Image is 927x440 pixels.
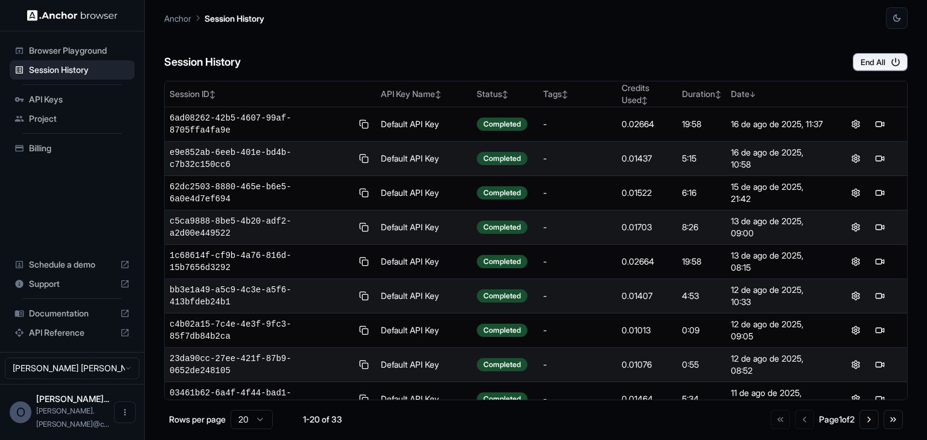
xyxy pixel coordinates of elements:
div: 12 de ago de 2025, 09:05 [731,318,824,342]
div: 6:16 [682,187,721,199]
div: Completed [477,392,527,406]
button: Open menu [114,401,136,423]
span: Session History [29,64,130,76]
span: Support [29,278,115,290]
span: 03461b62-6a4f-4f44-bad1-6d822357fa2c [170,387,352,411]
div: 0.01464 [622,393,672,405]
div: 0:09 [682,324,721,336]
div: Completed [477,324,527,337]
div: Schedule a demo [10,255,135,274]
td: Default API Key [376,313,473,348]
div: Documentation [10,304,135,323]
div: 19:58 [682,256,721,268]
div: 16 de ago de 2025, 10:58 [731,146,824,171]
div: Date [731,88,824,100]
span: 1c68614f-cf9b-4a76-816d-15b7656d3292 [170,250,352,274]
div: 0.02664 [622,256,672,268]
td: Default API Key [376,279,473,313]
span: ↕ [209,90,215,99]
div: 5:34 [682,393,721,405]
span: ↕ [562,90,568,99]
span: e9e852ab-6eeb-401e-bd4b-c7b32c150cc6 [170,146,352,171]
p: Session History [205,12,264,25]
div: Status [477,88,534,100]
div: 12 de ago de 2025, 08:52 [731,353,824,377]
span: Documentation [29,307,115,319]
td: Default API Key [376,107,473,142]
div: Session ID [170,88,371,100]
span: 62dc2503-8880-465e-b6e5-6a0e4d7ef694 [170,181,352,205]
span: Browser Playground [29,45,130,57]
span: Project [29,113,130,125]
div: Support [10,274,135,294]
td: Default API Key [376,176,473,210]
div: - [543,152,612,165]
span: omar.bolanos@cariai.com [36,406,109,429]
div: 0.01437 [622,152,672,165]
div: 0.01076 [622,359,672,371]
div: 0.01703 [622,221,672,233]
td: Default API Key [376,245,473,279]
span: 23da90cc-27ee-421f-87b9-0652de248105 [170,353,352,377]
td: Default API Key [376,348,473,382]
div: 16 de ago de 2025, 11:37 [731,118,824,130]
div: 15 de ago de 2025, 21:42 [731,181,824,205]
div: 0.01013 [622,324,672,336]
div: API Keys [10,90,135,109]
div: Tags [543,88,612,100]
div: Project [10,109,135,128]
span: c5ca9888-8be5-4b20-adf2-a2d00e449522 [170,215,352,239]
div: 13 de ago de 2025, 08:15 [731,250,824,274]
div: 4:53 [682,290,721,302]
div: 11 de ago de 2025, 07:57 [731,387,824,411]
span: ↕ [435,90,441,99]
div: Billing [10,139,135,158]
div: Credits Used [622,82,672,106]
div: O [10,401,31,423]
div: 1-20 of 33 [292,413,352,426]
td: Default API Key [376,142,473,176]
div: Duration [682,88,721,100]
td: Default API Key [376,382,473,416]
div: - [543,221,612,233]
div: Completed [477,221,527,234]
span: API Reference [29,327,115,339]
span: ↕ [642,96,648,105]
img: Anchor Logo [27,10,118,21]
span: ↕ [715,90,721,99]
div: 19:58 [682,118,721,130]
div: Browser Playground [10,41,135,60]
div: 13 de ago de 2025, 09:00 [731,215,824,239]
div: Completed [477,118,527,131]
div: - [543,118,612,130]
span: bb3e1a49-a5c9-4c3e-a5f6-413bfdeb24b1 [170,284,352,308]
h6: Session History [164,54,241,71]
div: - [543,187,612,199]
button: End All [853,53,908,71]
span: Omar Fernando Bolaños Delgado [36,394,109,404]
nav: breadcrumb [164,11,264,25]
div: - [543,393,612,405]
span: Schedule a demo [29,259,115,271]
span: 6ad08262-42b5-4607-99af-8705ffa4fa9e [170,112,352,136]
div: Completed [477,358,527,371]
div: 12 de ago de 2025, 10:33 [731,284,824,308]
div: Page 1 of 2 [819,413,855,426]
div: 0.01407 [622,290,672,302]
div: Completed [477,186,527,200]
div: Session History [10,60,135,80]
span: ↕ [502,90,508,99]
span: c4b02a15-7c4e-4e3f-9fc3-85f7db84b2ca [170,318,352,342]
div: 0.01522 [622,187,672,199]
span: API Keys [29,93,130,105]
div: - [543,359,612,371]
p: Anchor [164,12,191,25]
div: 0:55 [682,359,721,371]
div: 8:26 [682,221,721,233]
div: Completed [477,289,527,303]
div: - [543,290,612,302]
div: 0.02664 [622,118,672,130]
div: API Key Name [381,88,468,100]
div: Completed [477,255,527,268]
div: - [543,324,612,336]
